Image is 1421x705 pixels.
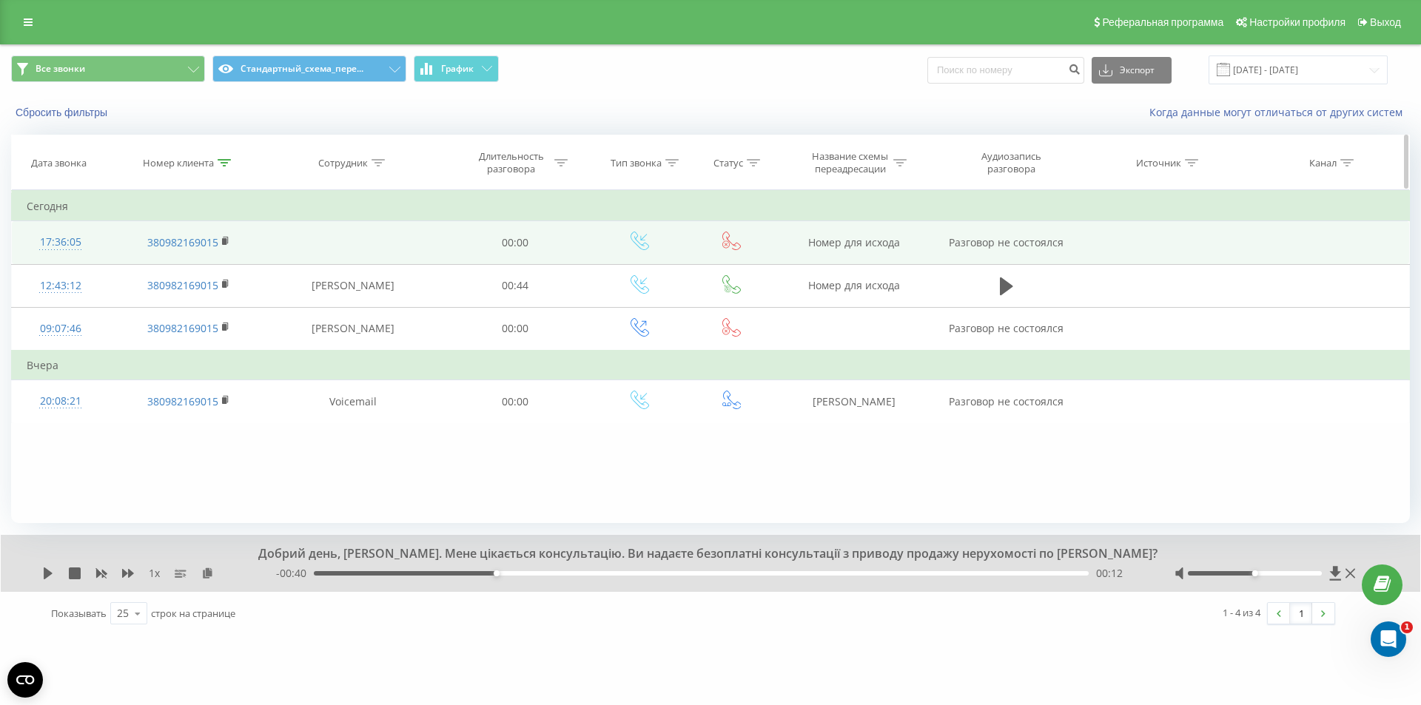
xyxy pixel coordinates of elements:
input: Поиск по номеру [927,57,1084,84]
a: 380982169015 [147,394,218,408]
div: Дата звонка [31,157,87,169]
span: Разговор не состоялся [949,235,1064,249]
td: Номер для исхода [774,221,933,264]
a: 1 [1290,603,1312,624]
div: Аудиозапись разговора [963,150,1059,175]
button: Open CMP widget [7,662,43,698]
td: Номер для исхода [774,264,933,307]
td: Сегодня [12,192,1410,221]
td: [PERSON_NAME] [268,307,439,351]
div: Длительность разговора [471,150,551,175]
button: Сбросить фильтры [11,106,115,119]
span: 1 x [149,566,160,581]
div: Accessibility label [494,570,500,576]
button: Стандартный_схема_пере... [212,55,406,82]
td: [PERSON_NAME] [268,264,439,307]
div: 09:07:46 [27,314,94,343]
div: 20:08:21 [27,387,94,416]
span: 00:12 [1096,566,1123,581]
button: График [414,55,499,82]
span: строк на странице [151,607,235,620]
span: График [441,64,474,74]
td: 00:00 [439,380,591,423]
td: [PERSON_NAME] [774,380,933,423]
td: Voicemail [268,380,439,423]
span: Все звонки [36,63,85,75]
div: Статус [713,157,743,169]
div: Номер клиента [143,157,214,169]
span: 1 [1401,621,1413,633]
div: Добрий день, [PERSON_NAME]. Мене цікається консультацію. Ви надаєте безоплатні консультації з при... [174,546,1227,562]
span: Настройки профиля [1249,16,1346,28]
div: Канал [1309,157,1337,169]
a: Когда данные могут отличаться от других систем [1149,105,1410,119]
div: 12:43:12 [27,271,94,300]
td: 00:00 [439,307,591,351]
div: Сотрудник [318,157,368,169]
td: 00:00 [439,221,591,264]
a: 380982169015 [147,235,218,249]
button: Все звонки [11,55,205,82]
div: 1 - 4 из 4 [1223,605,1260,620]
td: Вчера [12,351,1410,380]
span: Показывать [51,607,107,620]
div: Accessibility label [1252,570,1257,576]
a: 380982169015 [147,321,218,335]
div: Название схемы переадресации [810,150,890,175]
a: 380982169015 [147,278,218,292]
span: Разговор не состоялся [949,394,1064,408]
iframe: Intercom live chat [1371,621,1406,657]
span: Разговор не состоялся [949,321,1064,335]
td: 00:44 [439,264,591,307]
span: - 00:40 [276,566,314,581]
div: 25 [117,606,129,621]
button: Экспорт [1092,57,1172,84]
div: Источник [1136,157,1181,169]
div: 17:36:05 [27,228,94,257]
span: Реферальная программа [1102,16,1223,28]
div: Тип звонка [611,157,662,169]
span: Выход [1370,16,1401,28]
